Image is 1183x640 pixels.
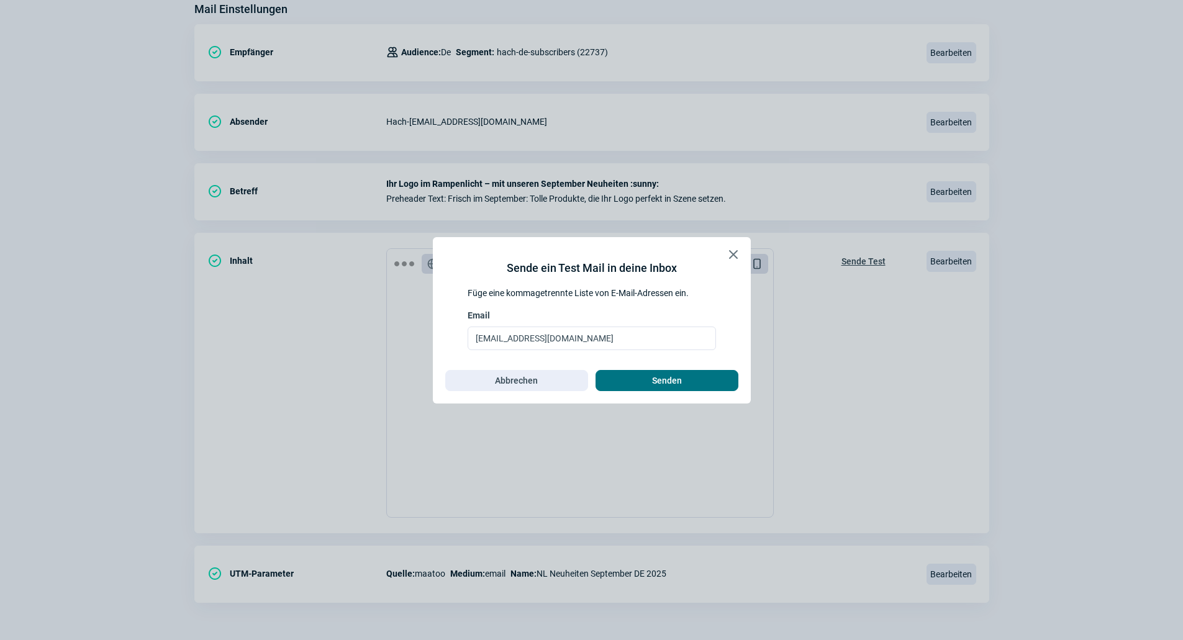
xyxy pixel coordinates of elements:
button: Senden [596,370,738,391]
div: Füge eine kommagetrennte Liste von E-Mail-Adressen ein. [468,287,716,299]
span: Abbrechen [495,371,538,390]
span: Email [468,309,490,322]
input: Email [468,327,716,350]
div: Sende ein Test Mail in deine Inbox [507,259,677,277]
span: Senden [652,371,682,390]
button: Abbrechen [445,370,588,391]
